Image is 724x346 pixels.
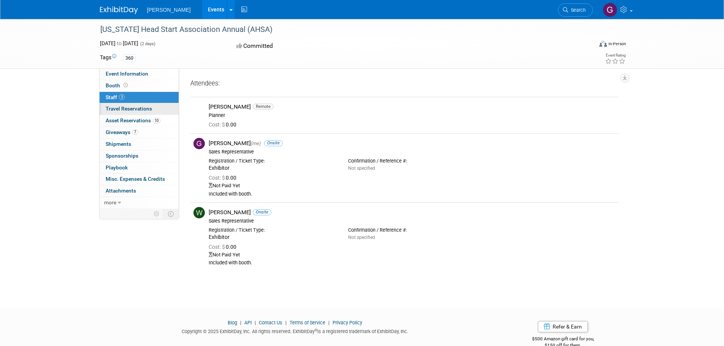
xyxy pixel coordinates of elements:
span: Giveaways [106,129,138,135]
img: ExhibitDay [100,6,138,14]
a: API [244,320,252,325]
div: Exhibitor [209,234,337,241]
td: Toggle Event Tabs [163,209,179,219]
div: In-Person [608,41,626,47]
div: 360 [123,54,136,62]
span: | [253,320,258,325]
a: Booth [100,80,179,92]
img: G.jpg [193,138,205,149]
div: Copyright © 2025 ExhibitDay, Inc. All rights reserved. ExhibitDay is a registered trademark of Ex... [100,326,491,335]
a: Staff3 [100,92,179,103]
td: Tags [100,54,116,62]
a: Playbook [100,162,179,174]
span: to [116,40,123,46]
span: Booth [106,82,129,88]
span: 0.00 [209,175,239,181]
div: Committed [234,39,402,53]
div: Confirmation / Reference #: [348,158,476,164]
sup: ® [315,328,317,332]
span: Onsite [264,140,283,146]
div: Registration / Ticket Type: [209,158,337,164]
td: Personalize Event Tab Strip [150,209,163,219]
img: Greg Friesen [603,3,617,17]
span: Misc. Expenses & Credits [106,176,165,182]
img: W.jpg [193,207,205,218]
a: Sponsorships [100,150,179,162]
div: [PERSON_NAME] [209,209,616,216]
a: Asset Reservations10 [100,115,179,126]
span: 0.00 [209,122,239,128]
div: Confirmation / Reference #: [348,227,476,233]
span: Cost: $ [209,122,226,128]
span: Cost: $ [209,244,226,250]
a: Misc. Expenses & Credits [100,174,179,185]
a: Blog [228,320,237,325]
span: Onsite [253,209,271,215]
a: Travel Reservations [100,103,179,115]
span: Search [568,7,586,13]
span: Sponsorships [106,153,138,159]
a: Search [558,3,593,17]
span: Shipments [106,141,131,147]
div: Not Paid Yet [209,183,616,189]
span: Staff [106,94,125,100]
div: Sales Representative [209,218,616,224]
span: Booth not reserved yet [122,82,129,88]
a: Giveaways7 [100,127,179,138]
span: Event Information [106,71,148,77]
a: Refer & Earn [538,321,588,332]
a: Terms of Service [290,320,325,325]
div: Not Paid Yet [209,252,616,258]
span: Asset Reservations [106,117,160,123]
span: [PERSON_NAME] [147,7,191,13]
a: Shipments [100,139,179,150]
a: Attachments [100,185,179,197]
span: | [326,320,331,325]
span: [DATE] [DATE] [100,40,138,46]
div: Included with booth. [209,260,616,266]
span: Cost: $ [209,175,226,181]
div: Planner [209,112,616,118]
span: Attachments [106,188,136,194]
div: Exhibitor [209,165,337,172]
span: (me) [251,141,261,146]
span: (2 days) [139,41,155,46]
span: 3 [119,94,125,100]
div: [PERSON_NAME] [209,103,616,111]
span: Remote [253,104,274,109]
span: | [238,320,243,325]
div: [US_STATE] Head Start Association Annual (AHSA) [98,23,581,36]
span: Not specified [348,166,375,171]
span: more [104,199,116,205]
a: Contact Us [259,320,282,325]
div: Registration / Ticket Type: [209,227,337,233]
span: Playbook [106,164,128,171]
div: [PERSON_NAME] [209,140,616,147]
div: Sales Representative [209,149,616,155]
div: Included with booth. [209,191,616,197]
a: Privacy Policy [333,320,362,325]
span: Travel Reservations [106,106,152,112]
span: 0.00 [209,244,239,250]
a: more [100,197,179,209]
span: | [284,320,288,325]
a: Event Information [100,68,179,80]
div: Event Format [548,39,626,51]
span: 10 [153,118,160,123]
span: 7 [132,129,138,135]
div: Event Rating [605,54,626,57]
img: Format-Inperson.png [599,41,607,47]
div: Attendees: [190,79,619,89]
span: Not specified [348,235,375,240]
